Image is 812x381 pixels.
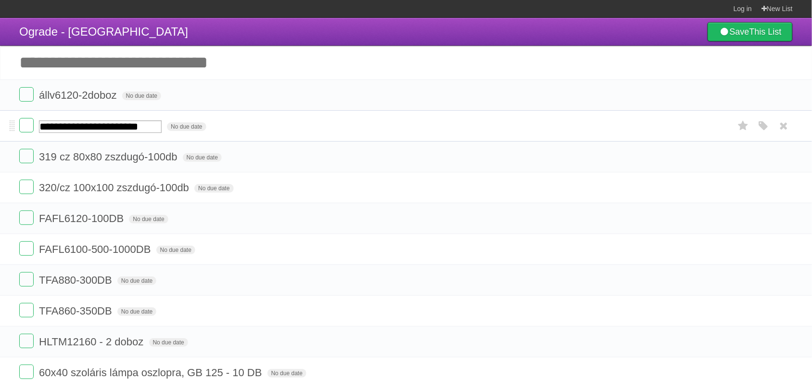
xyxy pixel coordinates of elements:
[734,118,752,134] label: Star task
[19,25,188,38] span: Ograde - [GEOGRAPHIC_DATA]
[19,149,34,163] label: Done
[19,241,34,256] label: Done
[39,182,191,194] span: 320/cz 100x100 zszdugó-100db
[749,27,782,37] b: This List
[19,180,34,194] label: Done
[39,212,126,224] span: FAFL6120-100DB
[39,243,153,255] span: FAFL6100-500-1000DB
[117,276,156,285] span: No due date
[167,122,206,131] span: No due date
[194,184,233,193] span: No due date
[39,336,146,348] span: HLTM12160 - 2 doboz
[19,365,34,379] label: Done
[39,305,114,317] span: TFA860-350DB
[156,246,195,254] span: No due date
[19,303,34,317] label: Done
[19,272,34,287] label: Done
[39,151,179,163] span: 319 cz 80x80 zszdugó-100db
[39,274,114,286] span: TFA880-300DB
[708,22,793,41] a: SaveThis List
[122,92,161,100] span: No due date
[19,210,34,225] label: Done
[129,215,168,223] span: No due date
[19,334,34,348] label: Done
[39,89,119,101] span: állv6120-2doboz
[39,367,264,379] span: 60x40 szoláris lámpa oszlopra, GB 125 - 10 DB
[149,338,188,347] span: No due date
[267,369,306,378] span: No due date
[19,87,34,102] label: Done
[19,118,34,132] label: Done
[117,307,156,316] span: No due date
[183,153,222,162] span: No due date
